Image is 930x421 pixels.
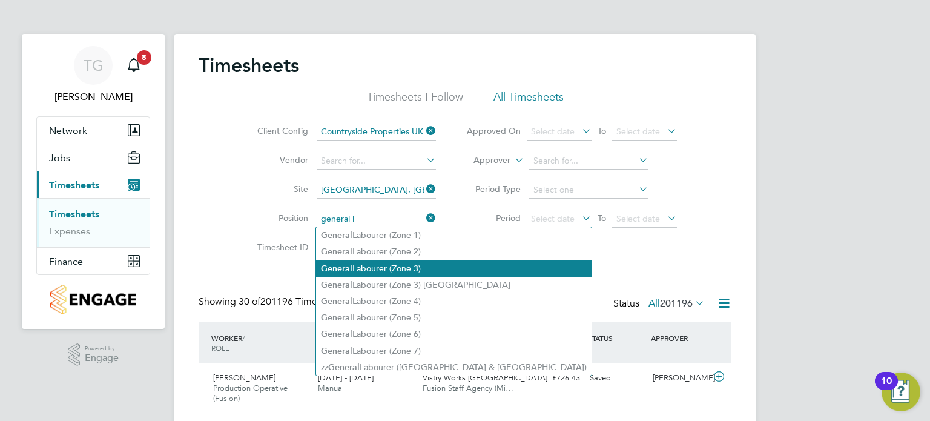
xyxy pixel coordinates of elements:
[37,248,150,274] button: Finance
[49,125,87,136] span: Network
[350,346,352,356] b: l
[350,247,352,257] b: l
[317,153,436,170] input: Search for...
[316,277,592,293] li: Labourer (Zone 3) [GEOGRAPHIC_DATA]
[350,230,352,240] b: l
[456,154,510,167] label: Approver
[317,124,436,141] input: Search for...
[321,280,352,290] b: Genera
[36,46,150,104] a: TG[PERSON_NAME]
[199,53,299,78] h2: Timesheets
[321,329,352,339] b: Genera
[493,90,564,111] li: All Timesheets
[199,296,348,308] div: Showing
[613,296,707,313] div: Status
[522,368,585,388] div: £726.43
[49,152,70,164] span: Jobs
[321,313,352,323] b: Genera
[585,327,648,349] div: STATUS
[36,90,150,104] span: Tom Green
[316,359,592,376] li: zz Labourer ([GEOGRAPHIC_DATA] & [GEOGRAPHIC_DATA])
[357,362,360,373] b: l
[85,353,119,363] span: Engage
[350,329,352,339] b: l
[423,383,513,393] span: Fusion Staff Agency (Mi…
[350,280,352,290] b: l
[350,264,352,274] b: l
[316,310,592,326] li: Labourer (Zone 5)
[531,213,575,224] span: Select date
[254,184,308,194] label: Site
[466,125,521,136] label: Approved On
[316,260,592,277] li: Labourer (Zone 3)
[328,362,360,373] b: Genera
[137,50,151,65] span: 8
[22,34,165,329] nav: Main navigation
[316,293,592,310] li: Labourer (Zone 4)
[317,211,436,228] input: Search for...
[49,179,99,191] span: Timesheets
[37,198,150,247] div: Timesheets
[423,373,547,383] span: Vistry Works [GEOGRAPHIC_DATA]
[313,327,418,359] div: PERIOD
[242,333,245,343] span: /
[37,117,150,144] button: Network
[648,327,711,349] div: APPROVER
[49,225,90,237] a: Expenses
[211,343,229,353] span: ROLE
[350,296,352,307] b: l
[594,210,610,226] span: To
[321,230,352,240] b: Genera
[316,227,592,244] li: Labourer (Zone 1)
[321,264,352,274] b: Genera
[466,184,521,194] label: Period Type
[648,297,705,310] label: All
[529,182,648,199] input: Select one
[882,373,920,411] button: Open Resource Center, 10 new notifications
[84,58,104,73] span: TG
[316,343,592,359] li: Labourer (Zone 7)
[648,368,711,388] div: [PERSON_NAME]
[316,244,592,260] li: Labourer (Zone 2)
[208,327,313,359] div: WORKER
[616,126,660,137] span: Select date
[213,383,288,403] span: Production Operative (Fusion)
[466,213,521,224] label: Period
[239,296,260,308] span: 30 of
[529,153,648,170] input: Search for...
[321,346,352,356] b: Genera
[616,213,660,224] span: Select date
[318,373,374,383] span: [DATE] - [DATE]
[37,144,150,171] button: Jobs
[239,296,345,308] span: 201196 Timesheets
[254,125,308,136] label: Client Config
[49,208,99,220] a: Timesheets
[122,46,146,85] a: 8
[321,247,352,257] b: Genera
[213,373,275,383] span: [PERSON_NAME]
[85,343,119,354] span: Powered by
[36,285,150,314] a: Go to home page
[881,381,892,397] div: 10
[50,285,136,314] img: countryside-properties-logo-retina.png
[321,296,352,307] b: Genera
[254,213,308,224] label: Position
[68,343,119,366] a: Powered byEngage
[585,368,648,388] div: Saved
[37,171,150,198] button: Timesheets
[318,383,344,393] span: Manual
[254,242,308,253] label: Timesheet ID
[660,297,693,310] span: 201196
[317,182,436,199] input: Search for...
[49,256,83,267] span: Finance
[594,123,610,139] span: To
[316,326,592,342] li: Labourer (Zone 6)
[531,126,575,137] span: Select date
[254,154,308,165] label: Vendor
[367,90,463,111] li: Timesheets I Follow
[350,313,352,323] b: l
